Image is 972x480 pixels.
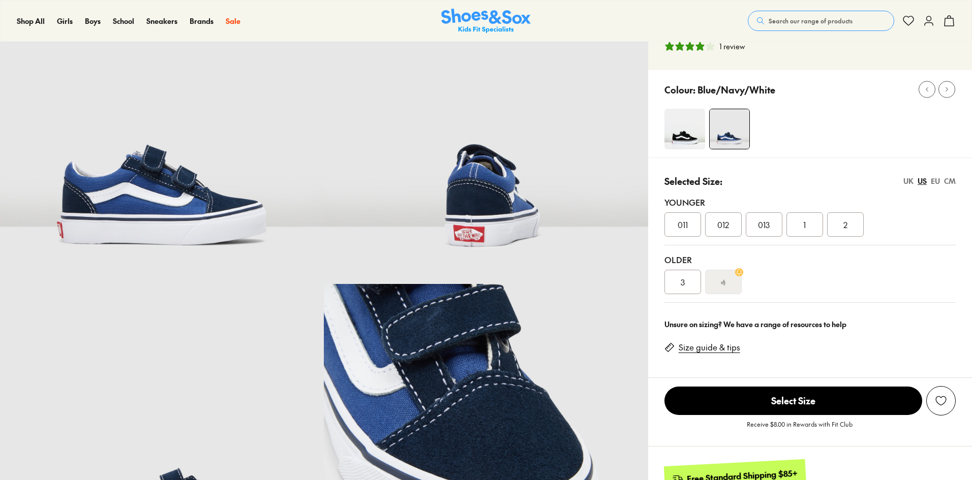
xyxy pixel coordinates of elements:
[664,83,695,97] p: Colour:
[664,253,956,266] div: Older
[57,16,73,26] a: Girls
[747,420,853,438] p: Receive $8.00 in Rewards with Fit Club
[903,176,914,186] div: UK
[664,174,722,188] p: Selected Size:
[697,83,775,97] p: Blue/Navy/White
[664,319,956,330] div: Unsure on sizing? We have a range of resources to help
[664,41,745,52] button: 4 stars, 1 ratings
[664,109,705,149] img: 4-112464_1
[85,16,101,26] a: Boys
[717,218,729,231] span: 012
[931,176,940,186] div: EU
[803,218,806,231] span: 1
[678,218,688,231] span: 011
[926,386,956,415] button: Add to Wishlist
[441,9,531,34] a: Shoes & Sox
[758,218,770,231] span: 013
[719,41,745,52] div: 1 review
[664,196,956,208] div: Younger
[918,176,927,186] div: US
[190,16,214,26] a: Brands
[944,176,956,186] div: CM
[679,342,740,353] a: Size guide & tips
[664,387,922,415] span: Select Size
[769,16,853,25] span: Search our range of products
[681,276,685,288] span: 3
[721,276,726,288] s: 4
[710,109,749,149] img: 4-199020_1
[17,16,45,26] a: Shop All
[664,386,922,415] button: Select Size
[146,16,177,26] a: Sneakers
[441,9,531,34] img: SNS_Logo_Responsive.svg
[843,218,847,231] span: 2
[113,16,134,26] a: School
[226,16,240,26] a: Sale
[748,11,894,31] button: Search our range of products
